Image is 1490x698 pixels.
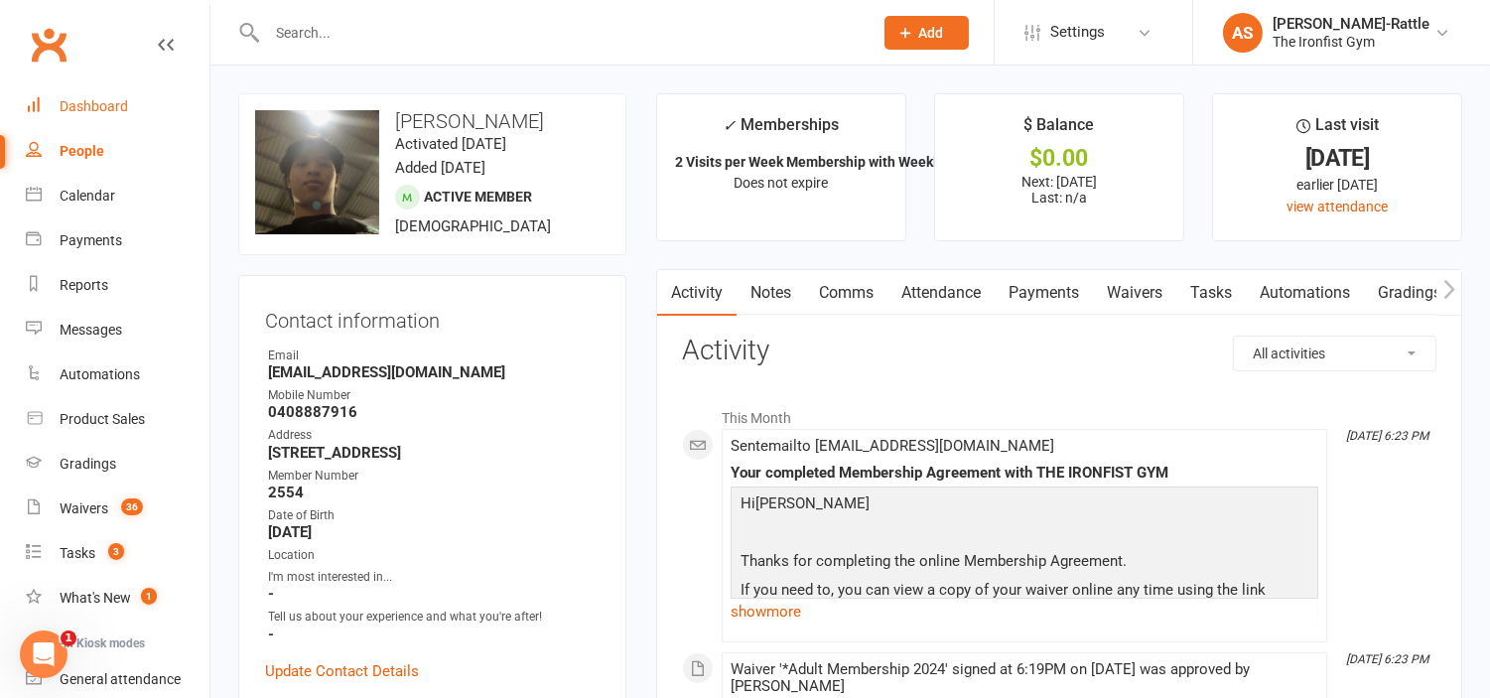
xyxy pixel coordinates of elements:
[1093,270,1176,316] a: Waivers
[26,397,209,442] a: Product Sales
[675,154,965,170] strong: 2 Visits per Week Membership with Weekly P...
[682,336,1436,366] h3: Activity
[731,598,1318,626] a: show more
[268,608,600,627] div: Tell us about your experience and what you're after!
[26,352,209,397] a: Automations
[60,671,181,687] div: General attendance
[265,659,419,683] a: Update Contact Details
[26,442,209,487] a: Gradings
[26,174,209,218] a: Calendar
[1176,270,1246,316] a: Tasks
[736,491,1313,520] p: [PERSON_NAME]
[121,498,143,515] span: 36
[60,143,104,159] div: People
[995,270,1093,316] a: Payments
[1231,148,1443,169] div: [DATE]
[141,588,157,605] span: 1
[268,403,600,421] strong: 0408887916
[268,426,600,445] div: Address
[268,467,600,486] div: Member Number
[682,397,1436,429] li: This Month
[268,484,600,501] strong: 2554
[108,543,124,560] span: 3
[261,19,859,47] input: Search...
[953,148,1165,169] div: $0.00
[268,506,600,525] div: Date of Birth
[268,363,600,381] strong: [EMAIL_ADDRESS][DOMAIN_NAME]
[1296,112,1379,148] div: Last visit
[1050,10,1105,55] span: Settings
[1223,13,1263,53] div: AS
[395,135,506,153] time: Activated [DATE]
[1273,33,1429,51] div: The Ironfist Gym
[26,531,209,576] a: Tasks 3
[1273,15,1429,33] div: [PERSON_NAME]-Rattle
[265,302,600,332] h3: Contact information
[60,545,95,561] div: Tasks
[1287,199,1388,214] a: view attendance
[24,20,73,70] a: Clubworx
[26,308,209,352] a: Messages
[268,444,600,462] strong: [STREET_ADDRESS]
[60,98,128,114] div: Dashboard
[268,386,600,405] div: Mobile Number
[424,189,532,205] span: Active member
[26,218,209,263] a: Payments
[395,159,485,177] time: Added [DATE]
[255,110,379,234] img: image1758011096.png
[268,568,600,587] div: I'm most interested in...
[731,661,1318,695] div: Waiver '*Adult Membership 2024' signed at 6:19PM on [DATE] was approved by [PERSON_NAME]
[268,523,600,541] strong: [DATE]
[60,456,116,472] div: Gradings
[61,630,76,646] span: 1
[736,549,1313,578] p: Thanks for completing the online Membership Agreement
[60,500,108,516] div: Waivers
[723,112,839,149] div: Memberships
[60,322,122,338] div: Messages
[26,84,209,129] a: Dashboard
[1246,270,1364,316] a: Automations
[268,347,600,365] div: Email
[26,576,209,621] a: What's New1
[268,626,600,643] strong: -
[887,270,995,316] a: Attendance
[26,263,209,308] a: Reports
[741,494,755,512] span: Hi
[1024,112,1095,148] div: $ Balance
[731,437,1054,455] span: Sent email to [EMAIL_ADDRESS][DOMAIN_NAME]
[20,630,68,678] iframe: Intercom live chat
[268,585,600,603] strong: -
[60,366,140,382] div: Automations
[734,175,828,191] span: Does not expire
[60,411,145,427] div: Product Sales
[731,465,1318,482] div: Your completed Membership Agreement with THE IRONFIST GYM
[953,174,1165,206] p: Next: [DATE] Last: n/a
[268,546,600,565] div: Location
[255,110,610,132] h3: [PERSON_NAME]
[919,25,944,41] span: Add
[1346,652,1428,666] i: [DATE] 6:23 PM
[60,277,108,293] div: Reports
[1346,429,1428,443] i: [DATE] 6:23 PM
[1231,174,1443,196] div: earlier [DATE]
[60,188,115,204] div: Calendar
[395,217,551,235] span: [DEMOGRAPHIC_DATA]
[884,16,969,50] button: Add
[657,270,737,316] a: Activity
[737,270,805,316] a: Notes
[26,129,209,174] a: People
[60,590,131,606] div: What's New
[805,270,887,316] a: Comms
[736,578,1313,630] p: If you need to, you can view a copy of your waiver online any time using the link below:
[723,116,736,135] i: ✓
[26,487,209,531] a: Waivers 36
[1123,552,1127,570] span: .
[60,232,122,248] div: Payments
